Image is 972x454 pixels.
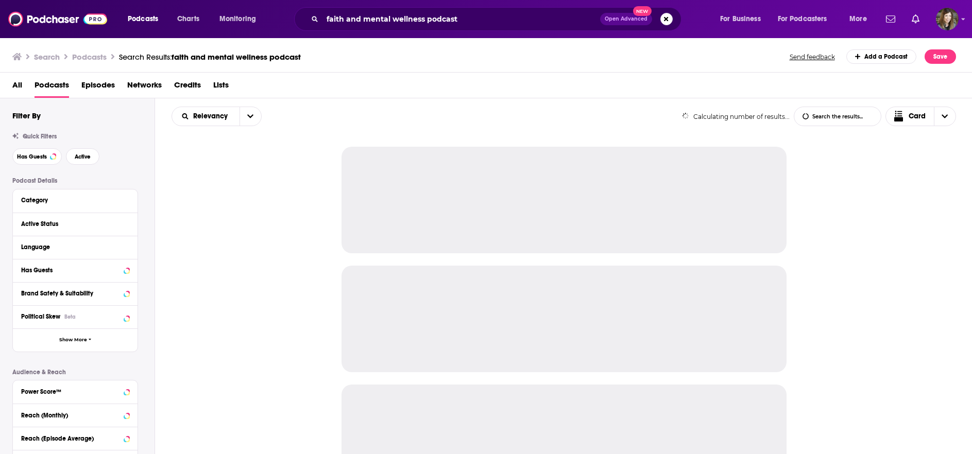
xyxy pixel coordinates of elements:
[81,77,115,98] a: Episodes
[213,77,229,98] a: Lists
[35,77,69,98] a: Podcasts
[127,77,162,98] a: Networks
[21,240,129,253] button: Language
[882,10,899,28] a: Show notifications dropdown
[128,12,158,26] span: Podcasts
[846,49,917,64] a: Add a Podcast
[21,408,129,421] button: Reach (Monthly)
[59,337,87,343] span: Show More
[21,217,129,230] button: Active Status
[170,11,206,27] a: Charts
[713,11,774,27] button: open menu
[34,52,60,62] h3: Search
[119,52,301,62] div: Search Results:
[633,6,652,16] span: New
[212,11,269,27] button: open menu
[23,133,57,140] span: Quick Filters
[172,52,301,62] span: faith and mental wellness podcast
[193,113,231,120] span: Relevancy
[64,313,76,320] div: Beta
[21,412,121,419] div: Reach (Monthly)
[12,177,138,184] p: Podcast Details
[17,154,47,160] span: Has Guests
[849,12,867,26] span: More
[21,267,121,274] div: Has Guests
[66,148,99,165] button: Active
[21,431,129,444] button: Reach (Episode Average)
[72,52,107,62] h3: Podcasts
[21,310,129,323] button: Political SkewBeta
[936,8,959,30] button: Show profile menu
[787,53,838,61] button: Send feedback
[21,290,121,297] div: Brand Safety & Suitability
[600,13,652,25] button: Open AdvancedNew
[121,11,172,27] button: open menu
[13,328,138,352] button: Show More
[75,154,91,160] span: Active
[172,113,240,120] button: open menu
[8,9,107,29] img: Podchaser - Follow, Share and Rate Podcasts
[172,107,262,126] h2: Choose List sort
[12,77,22,98] a: All
[21,313,60,320] span: Political Skew
[909,113,926,120] span: Card
[174,77,201,98] a: Credits
[885,107,957,126] button: Choose View
[936,8,959,30] img: User Profile
[925,49,956,64] button: Save
[119,52,301,62] a: Search Results:faith and mental wellness podcast
[771,11,842,27] button: open menu
[720,12,761,26] span: For Business
[936,8,959,30] span: Logged in as ElizabethHawkins
[322,11,600,27] input: Search podcasts, credits, & more...
[219,12,256,26] span: Monitoring
[21,220,123,228] div: Active Status
[177,12,199,26] span: Charts
[12,148,62,165] button: Has Guests
[778,12,827,26] span: For Podcasters
[682,113,790,120] div: Calculating number of results...
[21,197,123,204] div: Category
[240,107,261,126] button: open menu
[12,111,41,120] h2: Filter By
[21,385,129,397] button: Power Score™
[21,435,121,442] div: Reach (Episode Average)
[908,10,924,28] a: Show notifications dropdown
[21,243,123,251] div: Language
[21,194,129,206] button: Category
[21,264,129,276] button: Has Guests
[12,369,138,376] p: Audience & Reach
[21,388,121,395] div: Power Score™
[842,11,880,27] button: open menu
[21,287,129,300] button: Brand Safety & Suitability
[605,16,647,22] span: Open Advanced
[304,7,691,31] div: Search podcasts, credits, & more...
